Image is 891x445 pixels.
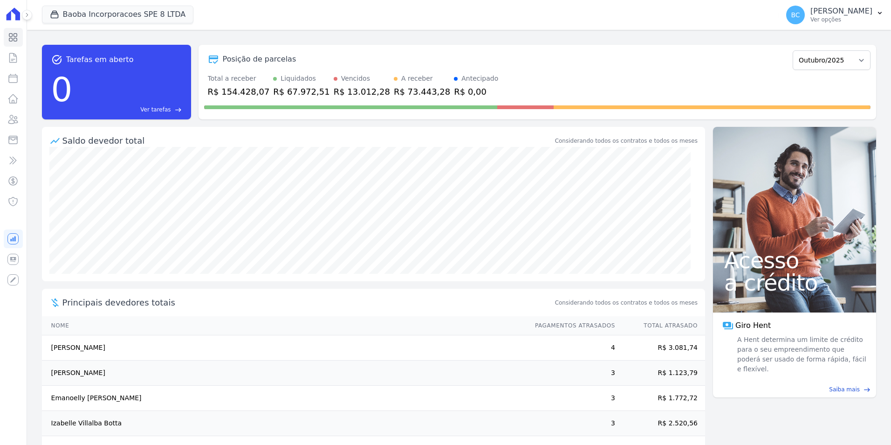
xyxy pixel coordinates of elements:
td: R$ 1.772,72 [616,386,705,411]
th: Pagamentos Atrasados [526,316,616,335]
td: R$ 2.520,56 [616,411,705,436]
button: BC [PERSON_NAME] Ver opções [779,2,891,28]
div: R$ 73.443,28 [394,85,450,98]
td: R$ 1.123,79 [616,361,705,386]
th: Total Atrasado [616,316,705,335]
span: Saiba mais [829,385,860,394]
div: Saldo devedor total [62,134,553,147]
div: Total a receber [208,74,270,83]
a: Saiba mais east [719,385,870,394]
td: [PERSON_NAME] [42,361,526,386]
td: 3 [526,386,616,411]
td: [PERSON_NAME] [42,335,526,361]
td: 3 [526,411,616,436]
span: Principais devedores totais [62,296,553,309]
button: Baoba Incorporacoes SPE 8 LTDA [42,6,194,23]
a: Ver tarefas east [76,105,181,114]
span: Giro Hent [735,320,771,331]
span: task_alt [51,54,62,65]
span: BC [791,12,800,18]
div: R$ 67.972,51 [273,85,329,98]
span: Tarefas em aberto [66,54,134,65]
span: Acesso [724,249,865,271]
div: R$ 13.012,28 [334,85,390,98]
span: Considerando todos os contratos e todos os meses [555,299,698,307]
div: Considerando todos os contratos e todos os meses [555,137,698,145]
td: 3 [526,361,616,386]
div: Vencidos [341,74,370,83]
span: Ver tarefas [140,105,171,114]
span: a crédito [724,271,865,294]
div: Antecipado [461,74,498,83]
span: A Hent determina um limite de crédito para o seu empreendimento que poderá ser usado de forma ráp... [735,335,867,374]
div: R$ 0,00 [454,85,498,98]
td: R$ 3.081,74 [616,335,705,361]
th: Nome [42,316,526,335]
div: Liquidados [281,74,316,83]
p: Ver opções [810,16,872,23]
div: Posição de parcelas [223,54,296,65]
span: east [175,106,182,113]
td: 4 [526,335,616,361]
div: R$ 154.428,07 [208,85,270,98]
div: A receber [401,74,433,83]
td: Emanoelly [PERSON_NAME] [42,386,526,411]
p: [PERSON_NAME] [810,7,872,16]
td: Izabelle Villalba Botta [42,411,526,436]
span: east [864,386,870,393]
div: 0 [51,65,73,114]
